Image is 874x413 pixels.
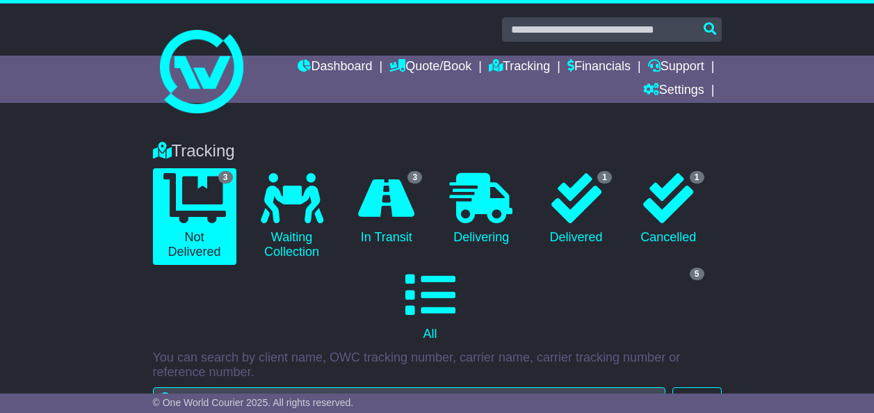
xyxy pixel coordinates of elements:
[250,168,334,265] a: Waiting Collection
[643,79,704,103] a: Settings
[690,268,704,280] span: 5
[537,168,615,250] a: 1 Delivered
[567,56,631,79] a: Financials
[298,56,372,79] a: Dashboard
[439,168,523,250] a: Delivering
[146,141,729,161] div: Tracking
[348,168,426,250] a: 3 In Transit
[629,168,708,250] a: 1 Cancelled
[153,168,236,265] a: 3 Not Delivered
[407,171,422,184] span: 3
[153,397,354,408] span: © One World Courier 2025. All rights reserved.
[672,387,721,412] button: Search
[489,56,550,79] a: Tracking
[153,265,708,347] a: 5 All
[597,171,612,184] span: 1
[153,350,722,380] p: You can search by client name, OWC tracking number, carrier name, carrier tracking number or refe...
[389,56,471,79] a: Quote/Book
[648,56,704,79] a: Support
[690,171,704,184] span: 1
[218,171,233,184] span: 3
